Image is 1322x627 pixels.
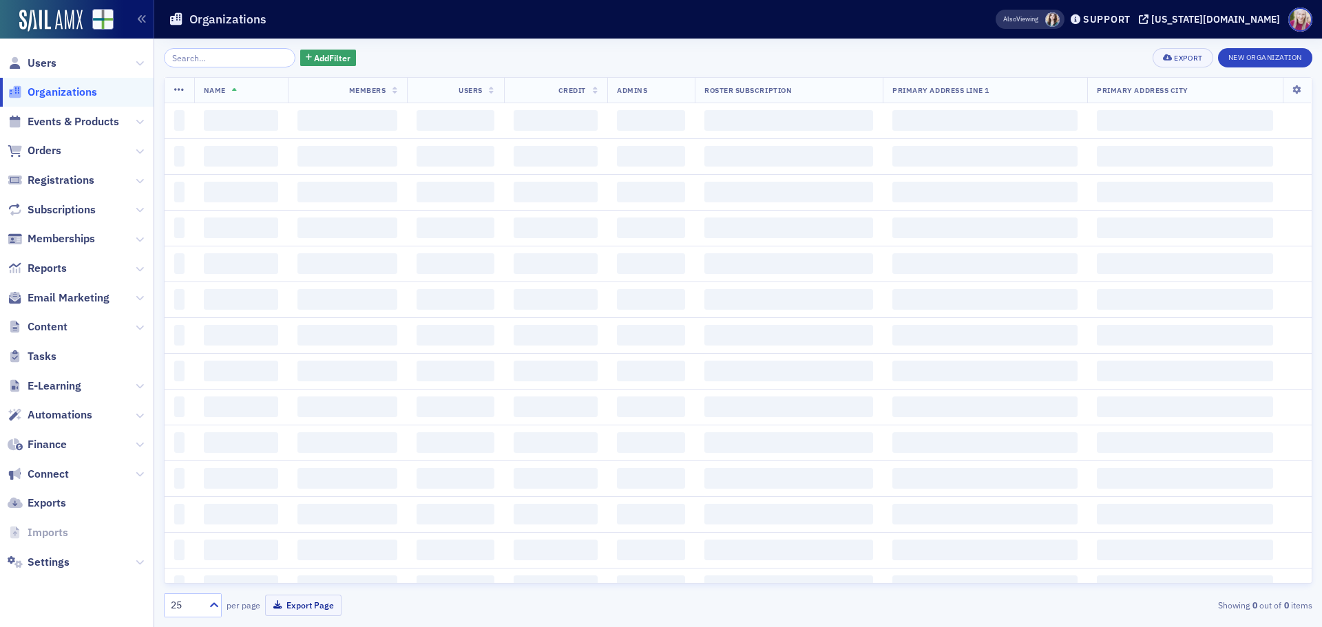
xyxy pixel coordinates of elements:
[174,361,185,381] span: ‌
[8,349,56,364] a: Tasks
[1281,599,1291,611] strong: 0
[514,146,598,167] span: ‌
[265,595,342,616] button: Export Page
[171,598,201,613] div: 25
[1097,289,1273,310] span: ‌
[1288,8,1312,32] span: Profile
[939,599,1312,611] div: Showing out of items
[892,396,1078,417] span: ‌
[92,9,114,30] img: SailAMX
[417,289,494,310] span: ‌
[617,540,685,560] span: ‌
[1174,54,1202,62] div: Export
[617,253,685,274] span: ‌
[28,349,56,364] span: Tasks
[204,432,278,453] span: ‌
[204,325,278,346] span: ‌
[704,504,873,524] span: ‌
[174,146,185,167] span: ‌
[514,182,598,202] span: ‌
[8,496,66,511] a: Exports
[28,467,69,482] span: Connect
[174,253,185,274] span: ‌
[8,290,109,306] a: Email Marketing
[1097,325,1273,346] span: ‌
[1153,48,1213,67] button: Export
[174,504,185,524] span: ‌
[8,555,70,570] a: Settings
[892,110,1078,131] span: ‌
[417,575,494,596] span: ‌
[704,146,873,167] span: ‌
[28,231,95,246] span: Memberships
[28,319,67,334] span: Content
[617,146,685,167] span: ‌
[892,504,1078,524] span: ‌
[174,325,185,346] span: ‌
[174,540,185,560] span: ‌
[704,253,873,274] span: ‌
[514,361,598,381] span: ‌
[514,575,598,596] span: ‌
[19,10,83,32] img: SailAMX
[8,467,69,482] a: Connect
[1003,14,1038,24] span: Viewing
[189,11,266,28] h1: Organizations
[1097,182,1273,202] span: ‌
[514,396,598,417] span: ‌
[617,289,685,310] span: ‌
[204,146,278,167] span: ‌
[1139,14,1285,24] button: [US_STATE][DOMAIN_NAME]
[28,496,66,511] span: Exports
[514,432,598,453] span: ‌
[617,182,685,202] span: ‌
[417,253,494,274] span: ‌
[892,146,1078,167] span: ‌
[892,575,1078,596] span: ‌
[514,289,598,310] span: ‌
[617,85,647,95] span: Admins
[892,217,1078,238] span: ‌
[204,289,278,310] span: ‌
[297,289,398,310] span: ‌
[297,504,398,524] span: ‌
[704,432,873,453] span: ‌
[514,217,598,238] span: ‌
[617,396,685,417] span: ‌
[174,396,185,417] span: ‌
[417,217,494,238] span: ‌
[617,575,685,596] span: ‌
[704,182,873,202] span: ‌
[617,325,685,346] span: ‌
[514,325,598,346] span: ‌
[1097,361,1273,381] span: ‌
[297,217,398,238] span: ‌
[297,253,398,274] span: ‌
[1218,48,1312,67] button: New Organization
[297,361,398,381] span: ‌
[1097,396,1273,417] span: ‌
[297,540,398,560] span: ‌
[28,290,109,306] span: Email Marketing
[1097,110,1273,131] span: ‌
[417,110,494,131] span: ‌
[28,525,68,540] span: Imports
[28,202,96,217] span: Subscriptions
[349,85,386,95] span: Members
[892,182,1078,202] span: ‌
[617,361,685,381] span: ‌
[204,85,226,95] span: Name
[297,182,398,202] span: ‌
[8,114,119,129] a: Events & Products
[1097,468,1273,489] span: ‌
[1097,253,1273,274] span: ‌
[28,56,56,71] span: Users
[514,468,598,489] span: ‌
[297,432,398,453] span: ‌
[297,325,398,346] span: ‌
[8,85,97,100] a: Organizations
[174,468,185,489] span: ‌
[204,504,278,524] span: ‌
[514,504,598,524] span: ‌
